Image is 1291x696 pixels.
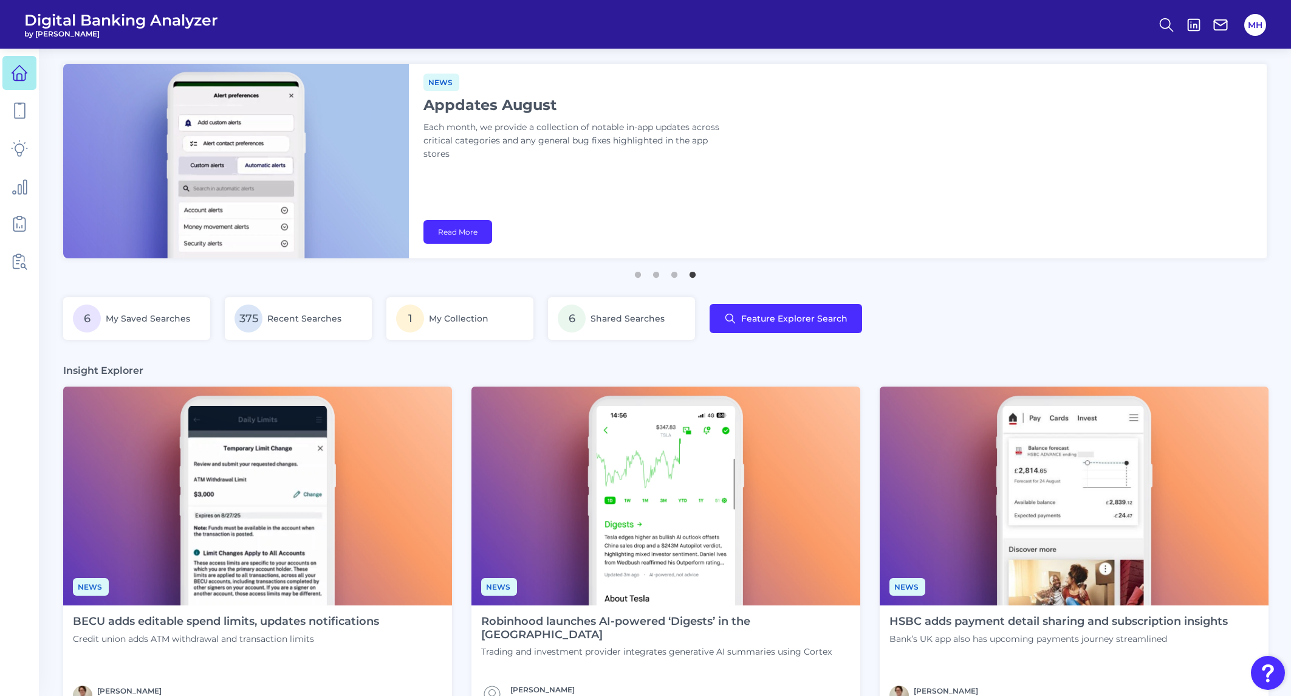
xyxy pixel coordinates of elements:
[429,313,488,324] span: My Collection
[710,304,862,333] button: Feature Explorer Search
[63,297,210,340] a: 6My Saved Searches
[423,74,459,91] span: News
[558,305,586,332] span: 6
[1244,14,1266,36] button: MH
[423,220,492,244] a: Read More
[423,121,727,161] p: Each month, we provide a collection of notable in-app updates across critical categories and any ...
[471,387,860,605] img: News - Phone (1).png
[889,615,1228,629] h4: HSBC adds payment detail sharing and subscription insights
[889,633,1228,644] p: Bank’s UK app also has upcoming payments journey streamlined
[24,29,218,38] span: by [PERSON_NAME]
[386,297,533,340] a: 1My Collection
[73,581,109,592] a: News
[24,11,218,29] span: Digital Banking Analyzer
[481,615,851,641] h4: Robinhood launches AI-powered ‘Digests’ in the [GEOGRAPHIC_DATA]
[687,266,699,278] button: 4
[267,313,341,324] span: Recent Searches
[889,581,925,592] a: News
[73,305,101,332] span: 6
[63,387,452,605] img: News - Phone (2).png
[510,685,575,694] a: [PERSON_NAME]
[481,646,851,657] p: Trading and investment provider integrates generative AI summaries using Cortex
[668,266,680,278] button: 3
[548,297,695,340] a: 6Shared Searches
[235,305,262,332] span: 375
[97,686,162,695] a: [PERSON_NAME]
[481,578,517,596] span: News
[1251,656,1285,690] button: Open Resource Center
[396,305,424,332] span: 1
[914,686,978,695] a: [PERSON_NAME]
[423,76,459,88] a: News
[481,581,517,592] a: News
[63,64,409,258] img: bannerImg
[889,578,925,596] span: News
[741,314,848,323] span: Feature Explorer Search
[106,313,190,324] span: My Saved Searches
[632,266,644,278] button: 1
[73,633,379,644] p: Credit union adds ATM withdrawal and transaction limits
[225,297,372,340] a: 375Recent Searches
[73,615,379,629] h4: BECU adds editable spend limits, updates notifications
[650,266,662,278] button: 2
[880,387,1269,605] img: News - Phone.png
[423,96,727,114] h1: Appdates August
[63,364,143,377] h3: Insight Explorer
[73,578,109,596] span: News
[591,313,665,324] span: Shared Searches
